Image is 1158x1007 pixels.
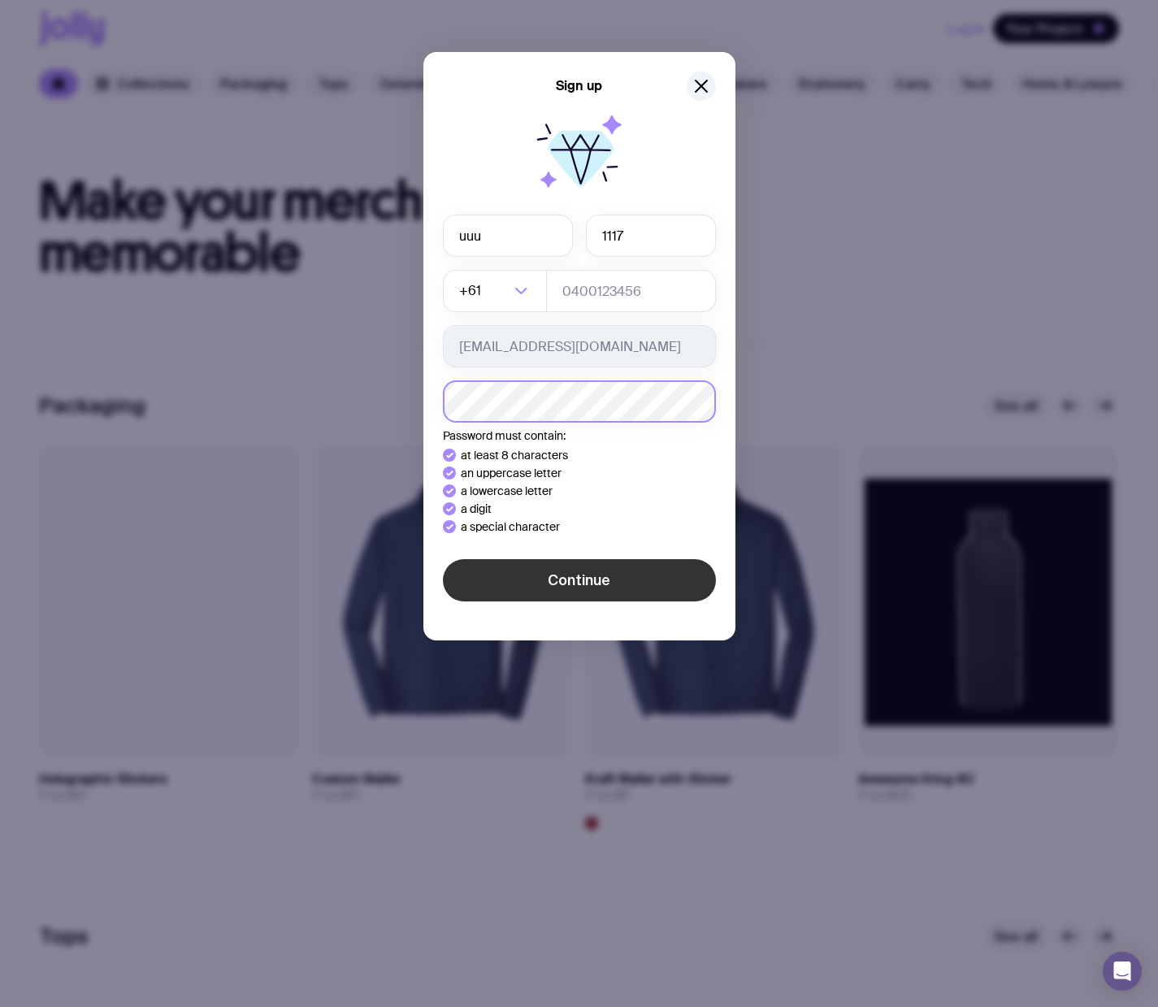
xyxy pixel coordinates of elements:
[556,78,602,94] h5: Sign up
[484,270,510,312] input: Search for option
[586,215,716,257] input: Last name
[459,270,484,312] span: +61
[461,467,562,480] p: an uppercase letter
[461,449,568,462] p: at least 8 characters
[443,559,716,601] button: Continue
[548,571,610,590] span: Continue
[443,215,573,257] input: First name
[443,325,716,367] input: you@email.com
[443,429,716,442] p: Password must contain:
[461,502,492,515] p: a digit
[461,520,560,533] p: a special character
[443,270,547,312] div: Search for option
[546,270,716,312] input: 0400123456
[1103,952,1142,991] div: Open Intercom Messenger
[461,484,553,497] p: a lowercase letter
